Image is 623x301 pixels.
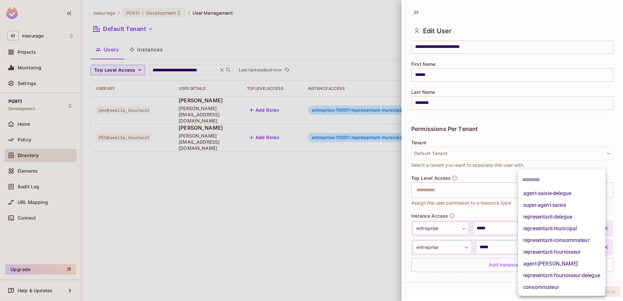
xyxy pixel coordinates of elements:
[518,258,605,270] li: agent-[PERSON_NAME]
[518,281,605,293] li: consommateur
[518,246,605,258] li: representant-fournisseur
[518,270,605,281] li: representant-fournisseur-delegue
[518,188,605,199] li: agent-saisie-delegue
[518,211,605,223] li: representant-delegue
[518,223,605,235] li: representant-municipal
[518,199,605,211] li: super-agent-saisie
[518,235,605,246] li: representant-consommateur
